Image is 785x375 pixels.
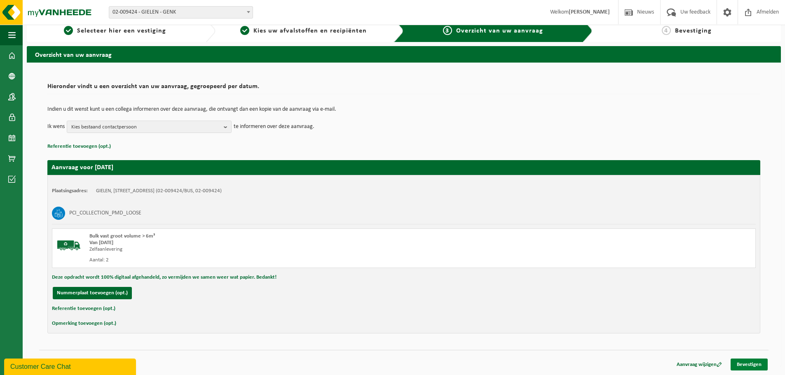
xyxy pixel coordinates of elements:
[89,240,113,245] strong: Van [DATE]
[71,121,220,133] span: Kies bestaand contactpersoon
[31,26,199,36] a: 1Selecteer hier een vestiging
[64,26,73,35] span: 1
[569,9,610,15] strong: [PERSON_NAME]
[52,272,277,283] button: Deze opdracht wordt 100% digitaal afgehandeld, zo vermijden we samen weer wat papier. Bedankt!
[662,26,671,35] span: 4
[47,141,111,152] button: Referentie toevoegen (opt.)
[96,188,222,194] td: GIELEN, [STREET_ADDRESS] (02-009424/BUS, 02-009424)
[47,121,65,133] p: Ik wens
[69,207,141,220] h3: PCI_COLLECTION_PMD_LOOSE
[56,233,81,258] img: BL-SO-LV.png
[52,303,115,314] button: Referentie toevoegen (opt.)
[240,26,249,35] span: 2
[220,26,388,36] a: 2Kies uw afvalstoffen en recipiënten
[253,28,367,34] span: Kies uw afvalstoffen en recipiënten
[670,359,728,370] a: Aanvraag wijzigen
[109,6,253,19] span: 02-009424 - GIELEN - GENK
[53,287,132,299] button: Nummerplaat toevoegen (opt.)
[27,46,781,62] h2: Overzicht van uw aanvraag
[731,359,768,370] a: Bevestigen
[67,121,232,133] button: Kies bestaand contactpersoon
[52,318,116,329] button: Opmerking toevoegen (opt.)
[52,188,88,193] strong: Plaatsingsadres:
[47,83,760,94] h2: Hieronder vindt u een overzicht van uw aanvraag, gegroepeerd per datum.
[456,28,543,34] span: Overzicht van uw aanvraag
[4,357,138,375] iframe: chat widget
[234,121,314,133] p: te informeren over deze aanvraag.
[443,26,452,35] span: 3
[89,257,437,263] div: Aantal: 2
[77,28,166,34] span: Selecteer hier een vestiging
[47,107,760,112] p: Indien u dit wenst kunt u een collega informeren over deze aanvraag, die ontvangt dan een kopie v...
[109,7,253,18] span: 02-009424 - GIELEN - GENK
[52,164,113,171] strong: Aanvraag voor [DATE]
[89,233,155,239] span: Bulk vast groot volume > 6m³
[675,28,712,34] span: Bevestiging
[89,246,437,253] div: Zelfaanlevering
